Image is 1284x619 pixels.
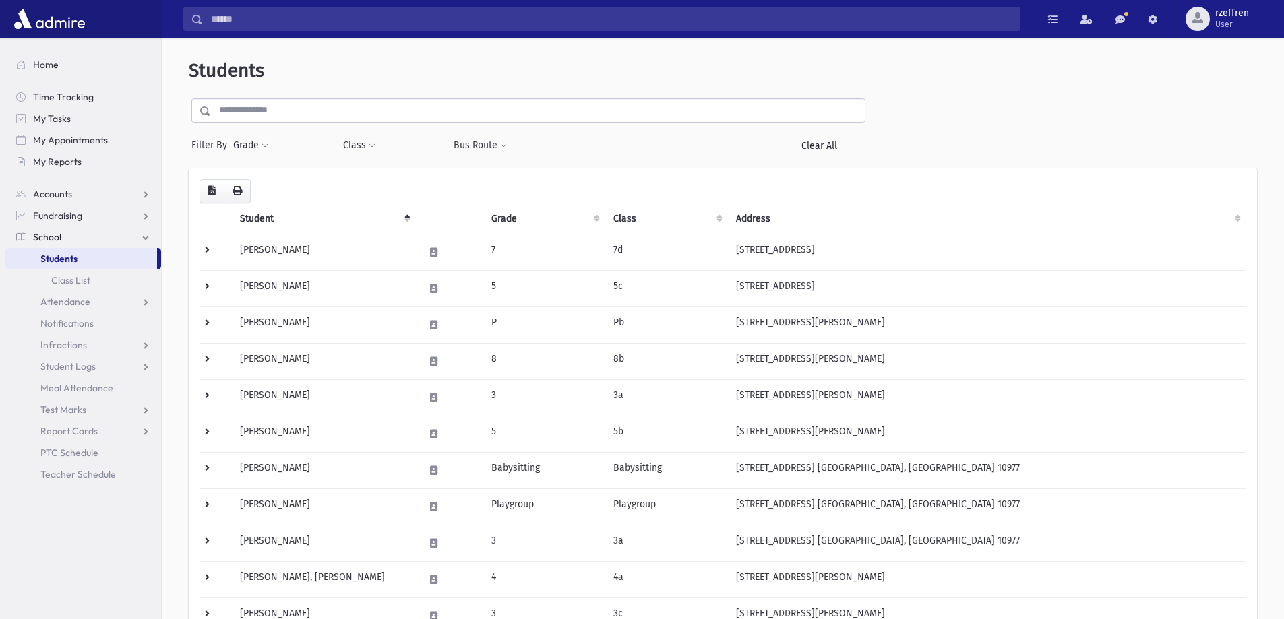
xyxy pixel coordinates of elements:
span: Report Cards [40,425,98,437]
td: Playgroup [605,488,727,525]
td: 3 [483,525,605,561]
span: Student Logs [40,360,96,372]
td: [PERSON_NAME], [PERSON_NAME] [232,561,416,597]
td: [PERSON_NAME] [232,488,416,525]
a: Students [5,248,157,269]
a: Fundraising [5,205,161,226]
td: 8 [483,343,605,379]
span: Teacher Schedule [40,468,116,480]
td: [PERSON_NAME] [232,416,416,452]
td: Pb [605,306,727,343]
button: Grade [233,133,269,158]
td: 5 [483,270,605,306]
td: Babysitting [483,452,605,488]
td: 8b [605,343,727,379]
span: Students [40,253,78,265]
a: Teacher Schedule [5,463,161,485]
td: [STREET_ADDRESS] [GEOGRAPHIC_DATA], [GEOGRAPHIC_DATA] 10977 [728,525,1246,561]
td: [STREET_ADDRESS] [728,270,1246,306]
td: P [483,306,605,343]
a: Time Tracking [5,86,161,108]
a: Class List [5,269,161,291]
td: 3a [605,525,727,561]
span: My Tasks [33,112,71,125]
span: School [33,231,61,243]
span: Home [33,59,59,71]
a: Clear All [772,133,865,158]
span: User [1215,19,1249,30]
span: Attendance [40,296,90,308]
td: [STREET_ADDRESS][PERSON_NAME] [728,343,1246,379]
span: Infractions [40,339,87,351]
a: Attendance [5,291,161,313]
button: Class [342,133,376,158]
span: My Appointments [33,134,108,146]
th: Address: activate to sort column ascending [728,203,1246,234]
a: Notifications [5,313,161,334]
td: [PERSON_NAME] [232,452,416,488]
a: My Tasks [5,108,161,129]
a: Test Marks [5,399,161,420]
a: PTC Schedule [5,442,161,463]
td: [STREET_ADDRESS] [GEOGRAPHIC_DATA], [GEOGRAPHIC_DATA] 10977 [728,452,1246,488]
td: [STREET_ADDRESS][PERSON_NAME] [728,379,1246,416]
th: Student: activate to sort column descending [232,203,416,234]
td: 3 [483,379,605,416]
td: 4a [605,561,727,597]
td: [PERSON_NAME] [232,525,416,561]
td: [STREET_ADDRESS][PERSON_NAME] [728,306,1246,343]
span: Meal Attendance [40,382,113,394]
td: 7d [605,234,727,270]
button: CSV [200,179,224,203]
td: 5b [605,416,727,452]
a: Infractions [5,334,161,356]
a: Accounts [5,183,161,205]
td: Babysitting [605,452,727,488]
span: Accounts [33,188,72,200]
td: [STREET_ADDRESS][PERSON_NAME] [728,416,1246,452]
span: Test Marks [40,403,86,416]
button: Bus Route [453,133,508,158]
td: Playgroup [483,488,605,525]
td: [STREET_ADDRESS] [728,234,1246,270]
a: Student Logs [5,356,161,377]
td: [PERSON_NAME] [232,234,416,270]
span: Notifications [40,317,94,329]
td: 7 [483,234,605,270]
span: Fundraising [33,209,82,222]
td: 3a [605,379,727,416]
th: Class: activate to sort column ascending [605,203,727,234]
span: PTC Schedule [40,447,98,459]
td: 5 [483,416,605,452]
td: [PERSON_NAME] [232,270,416,306]
a: My Appointments [5,129,161,151]
img: AdmirePro [11,5,88,32]
span: Filter By [191,138,233,152]
span: Students [189,59,264,82]
span: rzeffren [1215,8,1249,19]
a: My Reports [5,151,161,172]
td: 4 [483,561,605,597]
td: [STREET_ADDRESS][PERSON_NAME] [728,561,1246,597]
td: 5c [605,270,727,306]
a: Home [5,54,161,75]
td: [STREET_ADDRESS] [GEOGRAPHIC_DATA], [GEOGRAPHIC_DATA] 10977 [728,488,1246,525]
a: School [5,226,161,248]
td: [PERSON_NAME] [232,343,416,379]
td: [PERSON_NAME] [232,306,416,343]
a: Report Cards [5,420,161,442]
input: Search [203,7,1020,31]
button: Print [224,179,251,203]
a: Meal Attendance [5,377,161,399]
th: Grade: activate to sort column ascending [483,203,605,234]
span: My Reports [33,156,82,168]
span: Time Tracking [33,91,94,103]
td: [PERSON_NAME] [232,379,416,416]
